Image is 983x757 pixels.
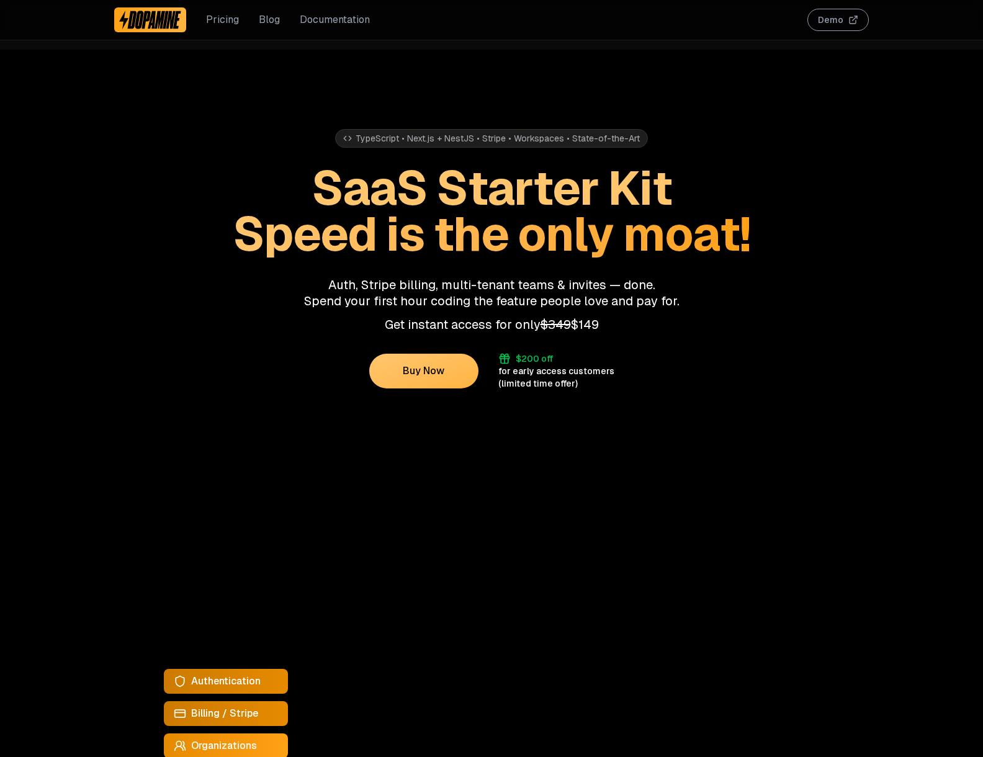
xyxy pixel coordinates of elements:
a: Billing / Stripe [164,701,288,726]
span: Speed is the only moat! [233,204,750,264]
button: Buy Now [369,354,478,388]
div: $200 off [516,352,553,365]
span: Organizations [191,738,257,753]
div: (limited time offer) [498,377,578,390]
a: Blog [259,12,280,27]
div: TypeScript • Next.js + NestJS • Stripe • Workspaces • State-of-the-Art [335,129,648,148]
div: for early access customers [498,365,614,377]
img: Dopamine [119,10,181,30]
button: Demo [807,9,869,31]
a: Documentation [300,12,370,27]
a: Pricing [206,12,239,27]
span: Billing / Stripe [191,706,258,721]
span: $349 [541,316,571,333]
span: SaaS Starter Kit [312,158,671,218]
a: Authentication [164,669,288,694]
p: Auth, Stripe billing, multi-tenant teams & invites — done. Spend your first hour coding the featu... [114,277,869,309]
a: Dopamine [114,7,186,32]
p: Get instant access for only $149 [114,316,869,333]
span: Authentication [191,674,261,689]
